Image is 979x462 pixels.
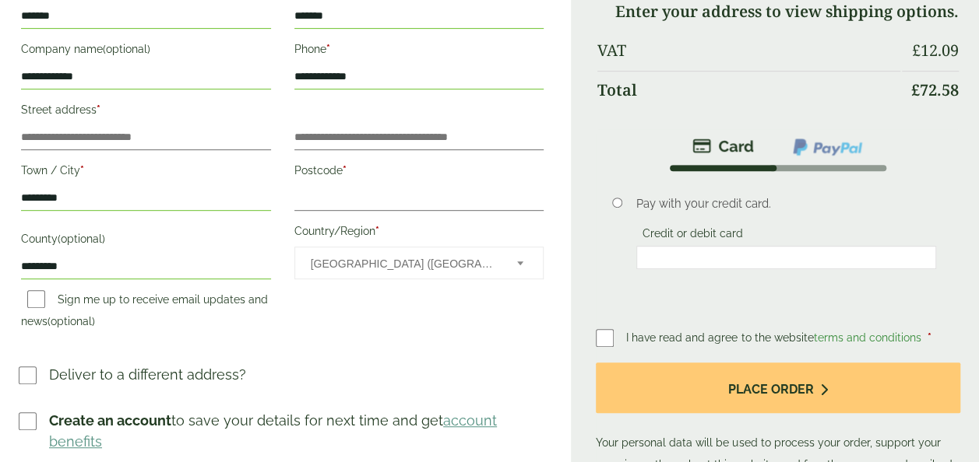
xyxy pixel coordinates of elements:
p: to save your details for next time and get [49,410,546,452]
label: Phone [294,38,544,65]
strong: Create an account [49,412,171,429]
label: Street address [21,99,271,125]
label: Credit or debit card [636,227,749,244]
span: (optional) [103,43,150,55]
abbr: required [927,331,931,344]
abbr: required [343,164,347,177]
a: account benefits [49,412,497,450]
button: Place order [596,362,960,413]
a: terms and conditions [813,331,921,344]
span: United Kingdom (UK) [311,247,497,280]
span: £ [911,79,920,100]
span: Country/Region [294,247,544,279]
p: Pay with your credit card. [636,195,936,212]
label: County [21,228,271,254]
label: Sign me up to receive email updates and news [21,293,268,332]
p: Deliver to a different address? [49,364,246,385]
iframe: Secure card payment input frame [641,250,931,264]
span: (optional) [58,233,105,245]
abbr: required [326,43,330,55]
span: I have read and agree to the website [626,331,924,344]
img: ppcp-gateway.png [791,137,864,157]
label: Company name [21,38,271,65]
abbr: required [375,225,379,237]
abbr: required [97,103,100,116]
input: Sign me up to receive email updates and news(optional) [27,290,45,308]
bdi: 12.09 [912,40,959,61]
label: Town / City [21,159,271,186]
abbr: required [80,164,84,177]
th: Total [597,71,900,109]
img: stripe.png [692,137,754,156]
span: £ [912,40,921,61]
label: Postcode [294,159,544,186]
th: VAT [597,32,900,69]
bdi: 72.58 [911,79,959,100]
label: Country/Region [294,220,544,247]
span: (optional) [48,315,95,327]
